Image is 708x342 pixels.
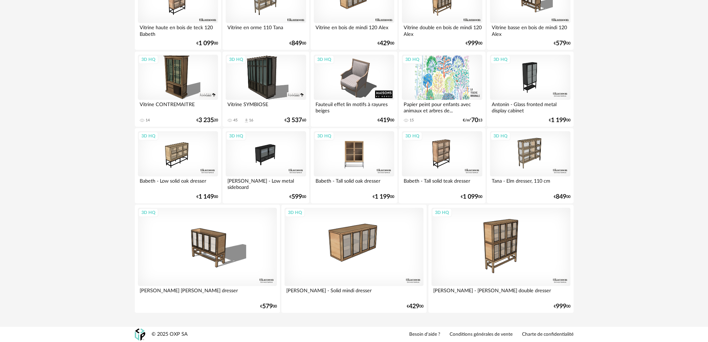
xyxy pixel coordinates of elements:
div: Babeth - Tall solid teak dresser [402,176,482,190]
div: Vitrine en orme 110 Tana [226,23,306,37]
div: € 20 [196,118,218,123]
a: 3D HQ [PERSON_NAME] - [PERSON_NAME] double dresser €99900 [428,205,574,312]
img: OXP [135,328,145,341]
div: € 00 [407,304,423,309]
div: € 00 [466,41,482,46]
div: Babeth - Tall solid oak dresser [314,176,394,190]
a: 3D HQ [PERSON_NAME] [PERSON_NAME] dresser €57900 [135,205,280,312]
div: Vitrine basse en bois de mindi 120 Alex [490,23,570,37]
span: 3 537 [287,118,302,123]
a: 3D HQ Antonin - Glass fronted metal display cabinet €1 19900 [487,51,573,127]
span: 999 [468,41,478,46]
div: 16 [249,118,253,123]
div: 3D HQ [490,55,511,64]
div: 3D HQ [490,132,511,141]
div: 3D HQ [138,55,158,64]
div: Vitrine en bois de mindi 120 Alex [314,23,394,37]
a: 3D HQ Vitrine SYMBIOSE 45 Download icon 16 €3 53760 [223,51,309,127]
div: € 00 [373,194,394,199]
div: [PERSON_NAME] - [PERSON_NAME] double dresser [431,286,570,300]
span: 579 [556,41,566,46]
a: Conditions générales de vente [450,332,513,338]
div: € 60 [285,118,306,123]
div: 3D HQ [138,132,158,141]
div: 3D HQ [402,55,422,64]
span: 1 199 [551,118,566,123]
div: € 00 [378,118,394,123]
div: 3D HQ [226,55,246,64]
div: 14 [146,118,150,123]
div: Vitrine SYMBIOSE [226,100,306,114]
div: € 00 [260,304,277,309]
div: € 00 [196,194,218,199]
a: 3D HQ [PERSON_NAME] - Solid mindi dresser €42900 [281,205,427,312]
div: Vitrine double en bois de mindi 120 Alex [402,23,482,37]
div: Vitrine haute en bois de teck 120 Babeth [138,23,218,37]
div: Babeth - Low solid oak dresser [138,176,218,190]
div: € 00 [461,194,482,199]
div: [PERSON_NAME] - Low metal sideboard [226,176,306,190]
div: [PERSON_NAME] [PERSON_NAME] dresser [138,286,277,300]
a: Besoin d'aide ? [409,332,440,338]
span: 1 099 [463,194,478,199]
a: 3D HQ Papier peint pour enfants avec animaux et arbres de... 15 €/m²7013 [399,51,485,127]
span: 419 [380,118,390,123]
div: € 00 [554,41,570,46]
a: 3D HQ Babeth - Tall solid teak dresser €1 09900 [399,128,485,203]
div: Papier peint pour enfants avec animaux et arbres de... [402,100,482,114]
div: Tana - Elm dresser, 110 cm [490,176,570,190]
span: 1 099 [199,41,214,46]
div: © 2025 OXP SA [151,331,188,338]
span: 429 [380,41,390,46]
div: € 00 [378,41,394,46]
a: Charte de confidentialité [522,332,574,338]
span: 999 [556,304,566,309]
a: 3D HQ Tana - Elm dresser, 110 cm €84900 [487,128,573,203]
span: 1 199 [375,194,390,199]
div: Antonin - Glass fronted metal display cabinet [490,100,570,114]
a: 3D HQ Babeth - Low solid oak dresser €1 14900 [135,128,221,203]
div: Fauteuil effet lin motifs à rayures beiges [314,100,394,114]
span: 849 [291,41,302,46]
span: 1 149 [199,194,214,199]
div: Vitrine CONTREMAITRE [138,100,218,114]
div: [PERSON_NAME] - Solid mindi dresser [285,286,423,300]
a: 3D HQ [PERSON_NAME] - Low metal sideboard €59900 [223,128,309,203]
a: 3D HQ Fauteuil effet lin motifs à rayures beiges €41900 [311,51,397,127]
div: € 00 [554,304,570,309]
div: € 00 [289,41,306,46]
div: € 00 [549,118,570,123]
span: 579 [262,304,273,309]
div: 3D HQ [314,55,334,64]
div: 15 [410,118,414,123]
div: € 00 [196,41,218,46]
div: 3D HQ [138,208,158,217]
div: 3D HQ [432,208,452,217]
span: Download icon [244,118,249,123]
span: 599 [291,194,302,199]
div: 3D HQ [226,132,246,141]
span: 3 235 [199,118,214,123]
div: 3D HQ [314,132,334,141]
div: 3D HQ [402,132,422,141]
div: € 00 [554,194,570,199]
div: 45 [233,118,238,123]
span: 70 [471,118,478,123]
a: 3D HQ Babeth - Tall solid oak dresser €1 19900 [311,128,397,203]
a: 3D HQ Vitrine CONTREMAITRE 14 €3 23520 [135,51,221,127]
div: € 00 [289,194,306,199]
div: 3D HQ [285,208,305,217]
div: €/m² 13 [463,118,482,123]
span: 429 [409,304,419,309]
span: 849 [556,194,566,199]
